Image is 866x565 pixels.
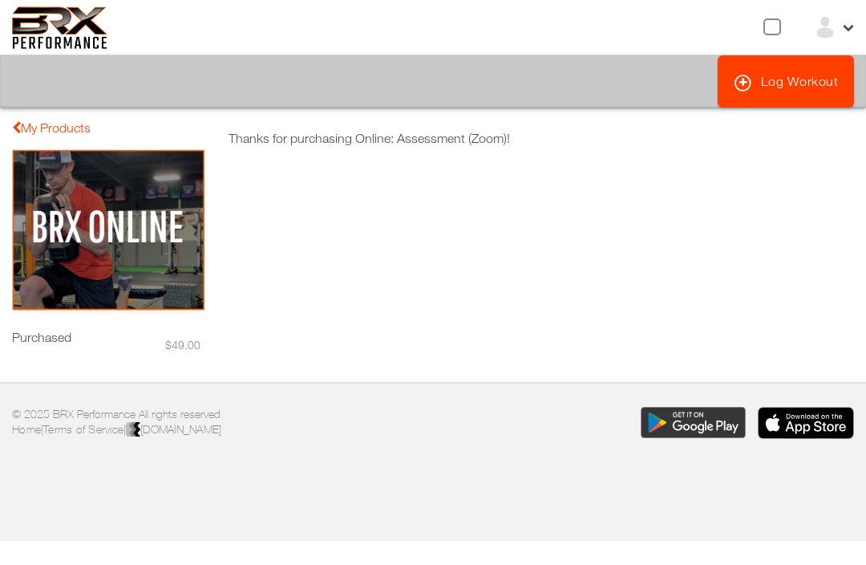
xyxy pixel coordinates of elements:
[126,422,140,438] img: colorblack-fill
[12,149,204,312] img: ios_large.PNG
[12,327,204,347] div: Purchased
[43,423,123,436] a: Terms of Service
[165,338,200,352] span: $49.00
[126,423,221,436] a: [DOMAIN_NAME]
[641,407,747,439] img: Download the BRX Performance app for Google Play
[12,6,107,49] img: 6f7da32581c89ca25d665dc3aae533e4f14fe3ef_original.svg
[12,120,91,135] a: My Products
[229,130,854,147] p: Thanks for purchasing Online: Assessment (Zoom)!
[718,55,855,108] a: Log Workout
[758,407,854,439] img: Download the BRX Performance app for iOS
[12,407,421,438] p: © 2025 BRX Performance All rights reserved. | |
[12,423,41,436] a: Home
[813,15,837,39] img: ex-default-user.svg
